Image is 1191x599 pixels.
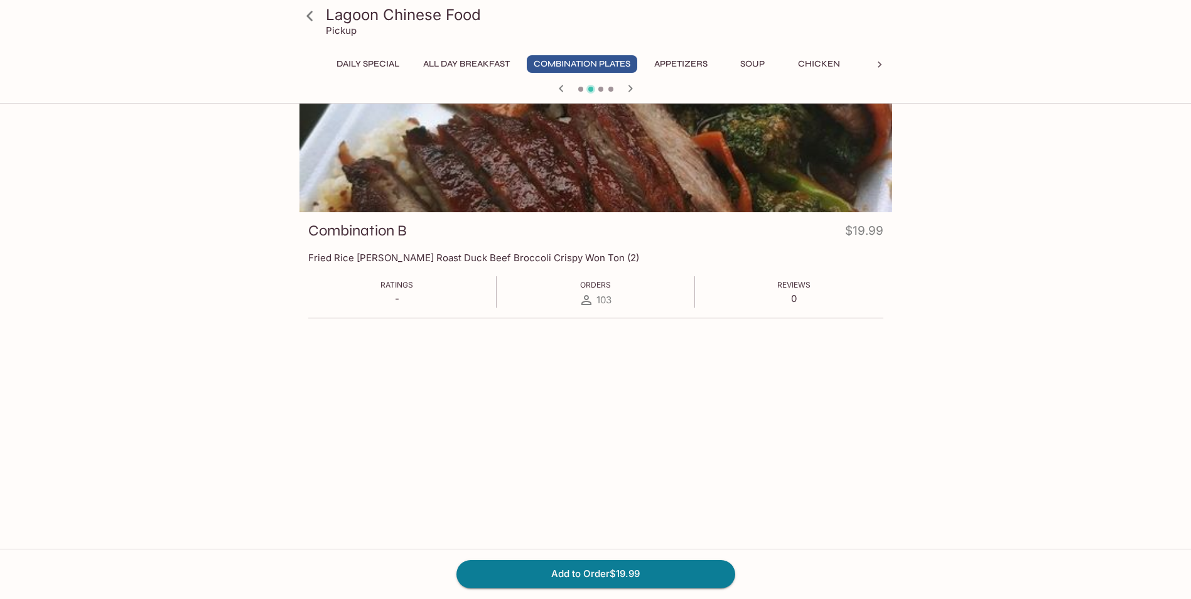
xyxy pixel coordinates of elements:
h3: Combination B [308,221,407,240]
button: Chicken [791,55,848,73]
p: 0 [777,293,811,305]
span: Reviews [777,280,811,289]
button: Add to Order$19.99 [456,560,735,588]
button: Beef [858,55,914,73]
p: - [380,293,413,305]
button: Combination Plates [527,55,637,73]
p: Fried Rice [PERSON_NAME] Roast Duck Beef Broccoli Crispy Won Ton (2) [308,252,883,264]
span: Ratings [380,280,413,289]
span: 103 [596,294,612,306]
p: Pickup [326,24,357,36]
span: Orders [580,280,611,289]
div: Combination B [299,46,892,212]
button: Appetizers [647,55,714,73]
h3: Lagoon Chinese Food [326,5,887,24]
h4: $19.99 [845,221,883,246]
button: All Day Breakfast [416,55,517,73]
button: Soup [725,55,781,73]
button: Daily Special [330,55,406,73]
